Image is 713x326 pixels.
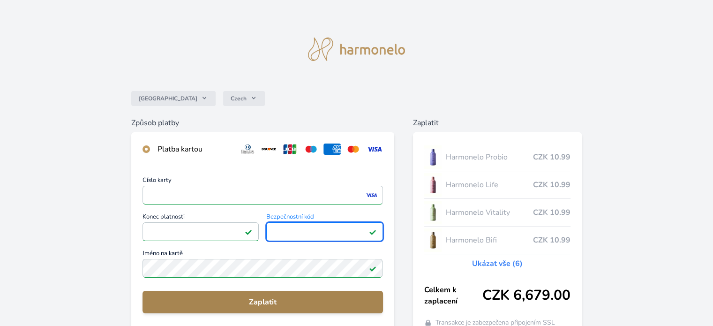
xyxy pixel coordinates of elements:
[266,214,383,222] span: Bezpečnostní kód
[143,291,383,313] button: Zaplatit
[143,177,383,186] span: Číslo karty
[143,250,383,259] span: Jméno na kartě
[445,235,533,246] span: Harmonelo Bifi
[143,214,259,222] span: Konec platnosti
[302,144,320,155] img: maestro.svg
[413,117,582,129] h6: Zaplatit
[369,265,376,272] img: Platné pole
[366,144,383,155] img: visa.svg
[231,95,247,102] span: Czech
[533,179,570,190] span: CZK 10.99
[260,144,278,155] img: discover.svg
[345,144,362,155] img: mc.svg
[281,144,299,155] img: jcb.svg
[223,91,265,106] button: Czech
[424,201,442,224] img: CLEAN_VITALITY_se_stinem_x-lo.jpg
[143,259,383,278] input: Jméno na kartěPlatné pole
[147,225,255,238] iframe: Iframe pro datum vypršení platnosti
[533,235,570,246] span: CZK 10.99
[445,207,533,218] span: Harmonelo Vitality
[245,228,252,235] img: Platné pole
[424,173,442,197] img: CLEAN_LIFE_se_stinem_x-lo.jpg
[323,144,341,155] img: amex.svg
[239,144,256,155] img: diners.svg
[533,207,570,218] span: CZK 10.99
[482,287,570,304] span: CZK 6,679.00
[445,179,533,190] span: Harmonelo Life
[308,38,405,61] img: logo.svg
[472,258,523,269] a: Ukázat vše (6)
[147,189,378,202] iframe: Iframe pro číslo karty
[139,95,197,102] span: [GEOGRAPHIC_DATA]
[150,296,375,308] span: Zaplatit
[131,117,394,129] h6: Způsob platby
[158,144,232,155] div: Platba kartou
[424,284,482,307] span: Celkem k zaplacení
[533,152,570,163] span: CZK 10.99
[424,145,442,169] img: CLEAN_PROBIO_se_stinem_x-lo.jpg
[365,191,378,199] img: visa
[131,91,216,106] button: [GEOGRAPHIC_DATA]
[270,225,378,238] iframe: Iframe pro bezpečnostní kód
[424,228,442,252] img: CLEAN_BIFI_se_stinem_x-lo.jpg
[369,228,376,235] img: Platné pole
[445,152,533,163] span: Harmonelo Probio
